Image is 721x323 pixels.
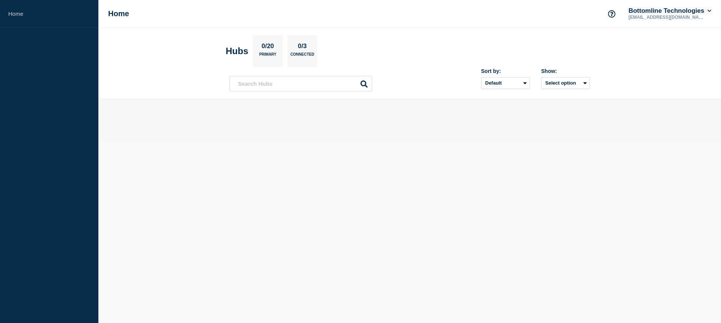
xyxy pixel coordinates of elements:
p: Primary [259,52,276,60]
button: Bottomline Technologies [627,7,713,15]
select: Sort by [481,77,530,89]
h2: Hubs [226,46,248,56]
p: 0/20 [259,42,277,52]
h1: Home [108,9,129,18]
input: Search Hubs [229,76,372,91]
div: Show: [541,68,590,74]
p: 0/3 [295,42,310,52]
button: Support [604,6,620,22]
p: Connected [290,52,314,60]
div: Sort by: [481,68,530,74]
button: Select option [541,77,590,89]
p: [EMAIL_ADDRESS][DOMAIN_NAME] [627,15,705,20]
